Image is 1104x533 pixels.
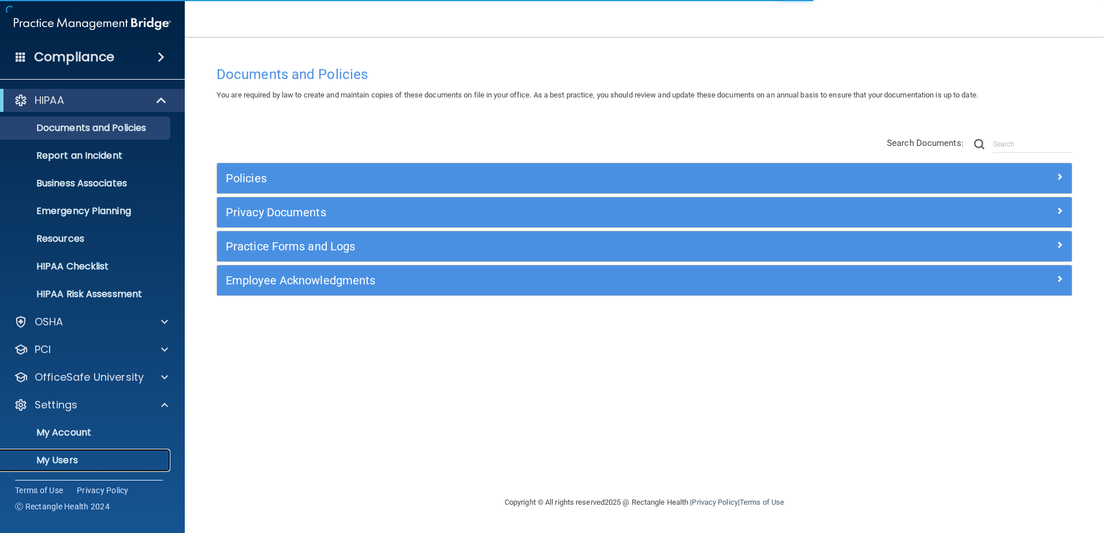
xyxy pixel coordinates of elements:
p: Business Associates [8,178,165,189]
p: My Account [8,427,165,438]
a: Terms of Use [15,485,63,496]
span: You are required by law to create and maintain copies of these documents on file in your office. ... [217,91,978,99]
h5: Practice Forms and Logs [226,240,849,253]
p: Documents and Policies [8,122,165,134]
span: Search Documents: [887,138,964,148]
a: Policies [226,169,1063,187]
h4: Compliance [34,49,114,65]
h4: Documents and Policies [217,67,1072,82]
a: OfficeSafe University [14,370,168,384]
a: HIPAA [14,93,167,107]
p: Emergency Planning [8,205,165,217]
img: ic-search.3b580494.png [974,139,984,149]
p: OfficeSafe University [35,370,144,384]
span: Ⓒ Rectangle Health 2024 [15,501,110,512]
a: PCI [14,343,168,356]
h5: Employee Acknowledgments [226,274,849,287]
a: Practice Forms and Logs [226,237,1063,256]
a: Terms of Use [740,498,784,506]
div: Copyright © All rights reserved 2025 @ Rectangle Health | | [434,484,855,521]
p: HIPAA [35,93,64,107]
img: PMB logo [14,12,171,35]
h5: Privacy Documents [226,206,849,219]
p: My Users [8,455,165,466]
a: Privacy Policy [692,498,737,506]
p: HIPAA Risk Assessment [8,288,165,300]
iframe: Drift Widget Chat Controller [904,451,1090,497]
input: Search [993,136,1072,153]
p: Settings [35,398,77,412]
a: OSHA [14,315,168,329]
p: HIPAA Checklist [8,261,165,272]
p: Report an Incident [8,150,165,162]
p: OSHA [35,315,64,329]
p: PCI [35,343,51,356]
h5: Policies [226,172,849,185]
p: Resources [8,233,165,245]
a: Employee Acknowledgments [226,271,1063,290]
a: Settings [14,398,168,412]
a: Privacy Documents [226,203,1063,222]
a: Privacy Policy [77,485,129,496]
